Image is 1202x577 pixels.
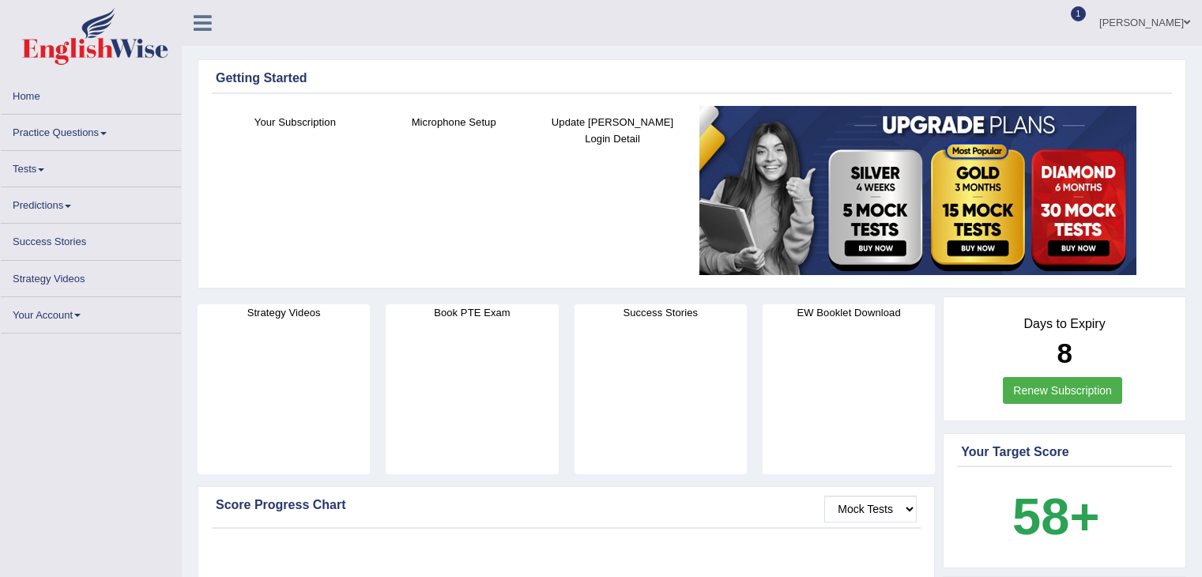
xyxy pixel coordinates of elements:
[382,114,526,130] h4: Microphone Setup
[1071,6,1087,21] span: 1
[1,297,181,328] a: Your Account
[1012,488,1099,545] b: 58+
[541,114,684,147] h4: Update [PERSON_NAME] Login Detail
[224,114,367,130] h4: Your Subscription
[216,69,1168,88] div: Getting Started
[1,261,181,292] a: Strategy Videos
[386,304,558,321] h4: Book PTE Exam
[1003,377,1122,404] a: Renew Subscription
[961,317,1168,331] h4: Days to Expiry
[1,115,181,145] a: Practice Questions
[699,106,1136,275] img: small5.jpg
[1057,338,1072,368] b: 8
[1,187,181,218] a: Predictions
[198,304,370,321] h4: Strategy Videos
[216,496,917,515] div: Score Progress Chart
[763,304,935,321] h4: EW Booklet Download
[1,78,181,109] a: Home
[961,443,1168,462] div: Your Target Score
[575,304,747,321] h4: Success Stories
[1,151,181,182] a: Tests
[1,224,181,255] a: Success Stories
